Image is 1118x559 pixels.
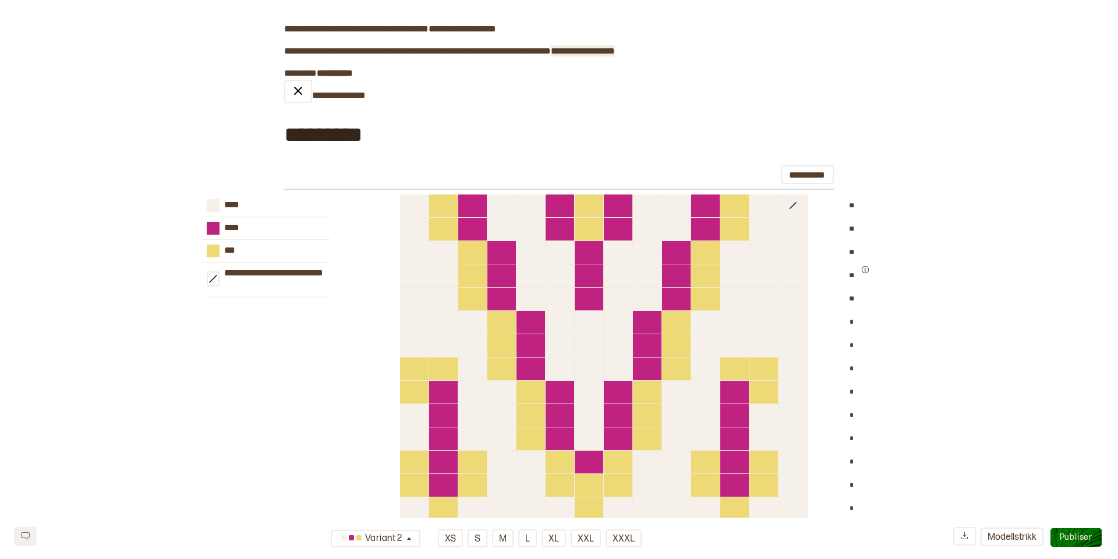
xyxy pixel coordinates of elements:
button: Variant 2 [331,530,420,547]
button: XL [542,529,566,547]
button: M [492,529,514,547]
button: Publiser [1050,528,1102,547]
button: L [518,529,537,547]
button: Modellstrikk [981,528,1043,546]
button: XXXL [606,529,642,547]
button: S [468,529,487,547]
button: XXL [571,529,601,547]
span: Publiser [1060,532,1092,542]
div: Variant 2 [338,529,405,549]
button: XS [438,529,463,547]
